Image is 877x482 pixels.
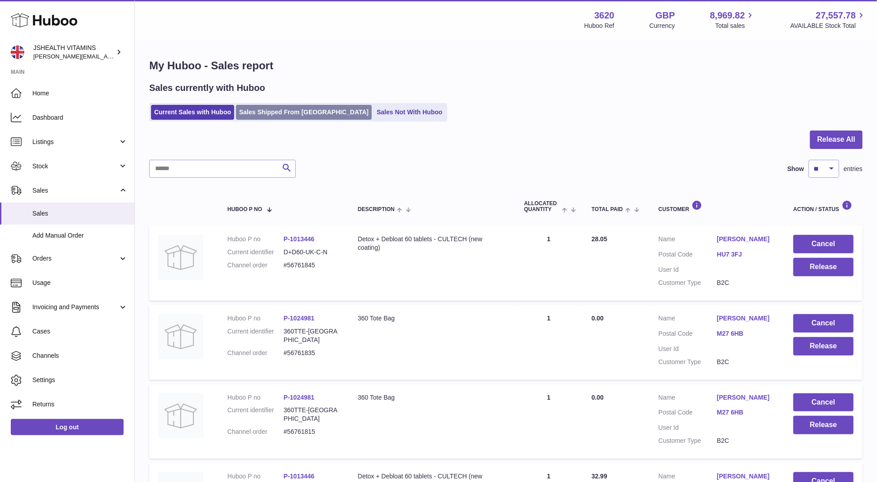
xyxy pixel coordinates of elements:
[284,349,340,357] dd: #56761835
[284,394,315,401] a: P-1024981
[158,393,203,438] img: no-photo.jpg
[594,9,614,22] strong: 3620
[659,314,717,325] dt: Name
[659,393,717,404] dt: Name
[844,165,863,173] span: entries
[284,235,315,243] a: P-1013446
[32,254,118,263] span: Orders
[717,279,775,287] dd: B2C
[227,248,284,257] dt: Current identifier
[790,22,866,30] span: AVAILABLE Stock Total
[717,235,775,243] a: [PERSON_NAME]
[284,315,315,322] a: P-1024981
[659,437,717,445] dt: Customer Type
[33,44,114,61] div: JSHEALTH VITAMINS
[227,428,284,436] dt: Channel order
[227,349,284,357] dt: Channel order
[236,105,372,120] a: Sales Shipped From [GEOGRAPHIC_DATA]
[284,406,340,423] dd: 360TTE-[GEOGRAPHIC_DATA]
[32,138,118,146] span: Listings
[524,201,560,212] span: ALLOCATED Quantity
[32,303,118,311] span: Invoicing and Payments
[227,406,284,423] dt: Current identifier
[793,393,854,412] button: Cancel
[32,162,118,171] span: Stock
[32,231,128,240] span: Add Manual Order
[659,235,717,246] dt: Name
[358,207,395,212] span: Description
[592,315,604,322] span: 0.00
[659,266,717,274] dt: User Id
[149,82,265,94] h2: Sales currently with Huboo
[358,235,506,252] div: Detox + Debloat 60 tablets - CULTECH (new coating)
[33,53,180,60] span: [PERSON_NAME][EMAIL_ADDRESS][DOMAIN_NAME]
[717,250,775,259] a: HU7 3FJ
[655,9,675,22] strong: GBP
[32,209,128,218] span: Sales
[592,473,607,480] span: 32.99
[284,473,315,480] a: P-1013446
[284,248,340,257] dd: D+D60-UK-C-N
[227,472,284,481] dt: Huboo P no
[710,9,745,22] span: 8,969.82
[592,207,623,212] span: Total paid
[788,165,804,173] label: Show
[717,393,775,402] a: [PERSON_NAME]
[659,408,717,419] dt: Postal Code
[158,314,203,359] img: no-photo.jpg
[32,400,128,409] span: Returns
[793,200,854,212] div: Action / Status
[584,22,614,30] div: Huboo Ref
[659,279,717,287] dt: Customer Type
[227,261,284,270] dt: Channel order
[32,351,128,360] span: Channels
[592,394,604,401] span: 0.00
[659,200,775,212] div: Customer
[227,207,262,212] span: Huboo P no
[32,89,128,98] span: Home
[717,408,775,417] a: M27 6HB
[793,235,854,253] button: Cancel
[816,9,856,22] span: 27,557.78
[793,314,854,333] button: Cancel
[659,250,717,261] dt: Postal Code
[710,9,756,30] a: 8,969.82 Total sales
[717,314,775,323] a: [PERSON_NAME]
[793,416,854,434] button: Release
[717,472,775,481] a: [PERSON_NAME]
[790,9,866,30] a: 27,557.78 AVAILABLE Stock Total
[717,437,775,445] dd: B2C
[149,59,863,73] h1: My Huboo - Sales report
[284,261,340,270] dd: #56761845
[717,358,775,366] dd: B2C
[284,327,340,344] dd: 360TTE-[GEOGRAPHIC_DATA]
[11,419,124,435] a: Log out
[715,22,755,30] span: Total sales
[659,358,717,366] dt: Customer Type
[227,314,284,323] dt: Huboo P no
[284,428,340,436] dd: #56761815
[32,279,128,287] span: Usage
[32,186,118,195] span: Sales
[32,376,128,384] span: Settings
[659,345,717,353] dt: User Id
[32,327,128,336] span: Cases
[659,329,717,340] dt: Postal Code
[810,131,863,149] button: Release All
[227,327,284,344] dt: Current identifier
[592,235,607,243] span: 28.05
[793,258,854,276] button: Release
[358,314,506,323] div: 360 Tote Bag
[151,105,234,120] a: Current Sales with Huboo
[374,105,445,120] a: Sales Not With Huboo
[227,235,284,243] dt: Huboo P no
[659,423,717,432] dt: User Id
[515,226,583,301] td: 1
[650,22,675,30] div: Currency
[11,45,24,59] img: francesca@jshealthvitamins.com
[227,393,284,402] dt: Huboo P no
[793,337,854,356] button: Release
[32,113,128,122] span: Dashboard
[515,384,583,459] td: 1
[358,393,506,402] div: 360 Tote Bag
